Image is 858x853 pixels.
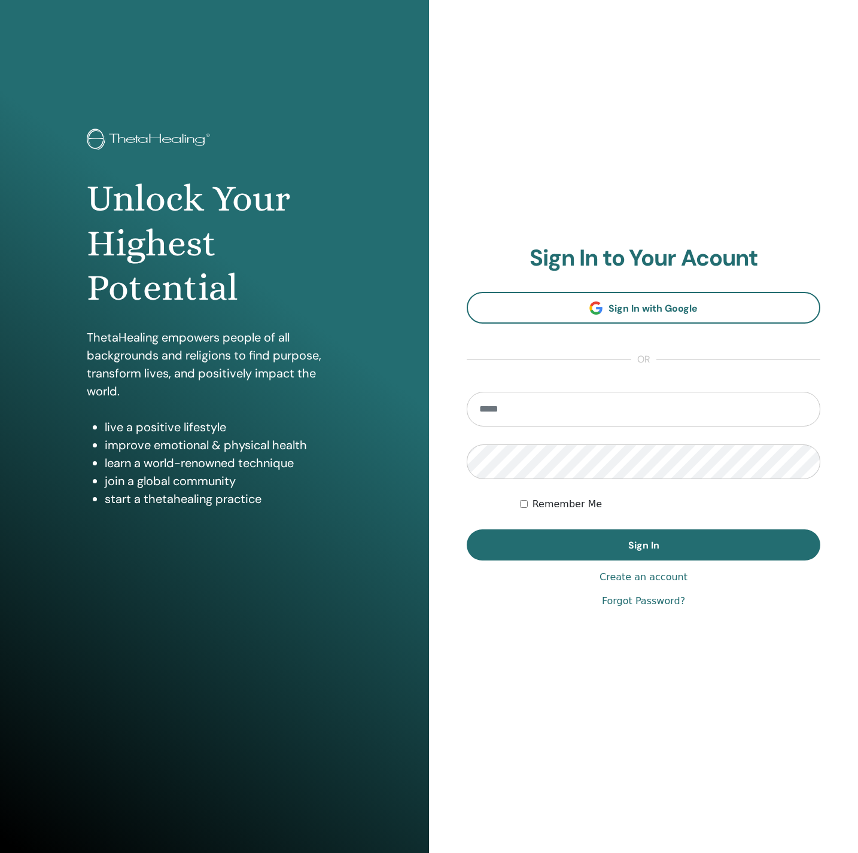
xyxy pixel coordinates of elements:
[467,245,820,272] h2: Sign In to Your Acount
[105,472,343,490] li: join a global community
[467,292,820,324] a: Sign In with Google
[105,436,343,454] li: improve emotional & physical health
[600,570,687,584] a: Create an account
[608,302,698,315] span: Sign In with Google
[87,328,343,400] p: ThetaHealing empowers people of all backgrounds and religions to find purpose, transform lives, a...
[87,176,343,310] h1: Unlock Your Highest Potential
[105,418,343,436] li: live a positive lifestyle
[631,352,656,367] span: or
[533,497,603,511] label: Remember Me
[602,594,685,608] a: Forgot Password?
[628,539,659,552] span: Sign In
[105,490,343,508] li: start a thetahealing practice
[467,529,820,560] button: Sign In
[520,497,820,511] div: Keep me authenticated indefinitely or until I manually logout
[105,454,343,472] li: learn a world-renowned technique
